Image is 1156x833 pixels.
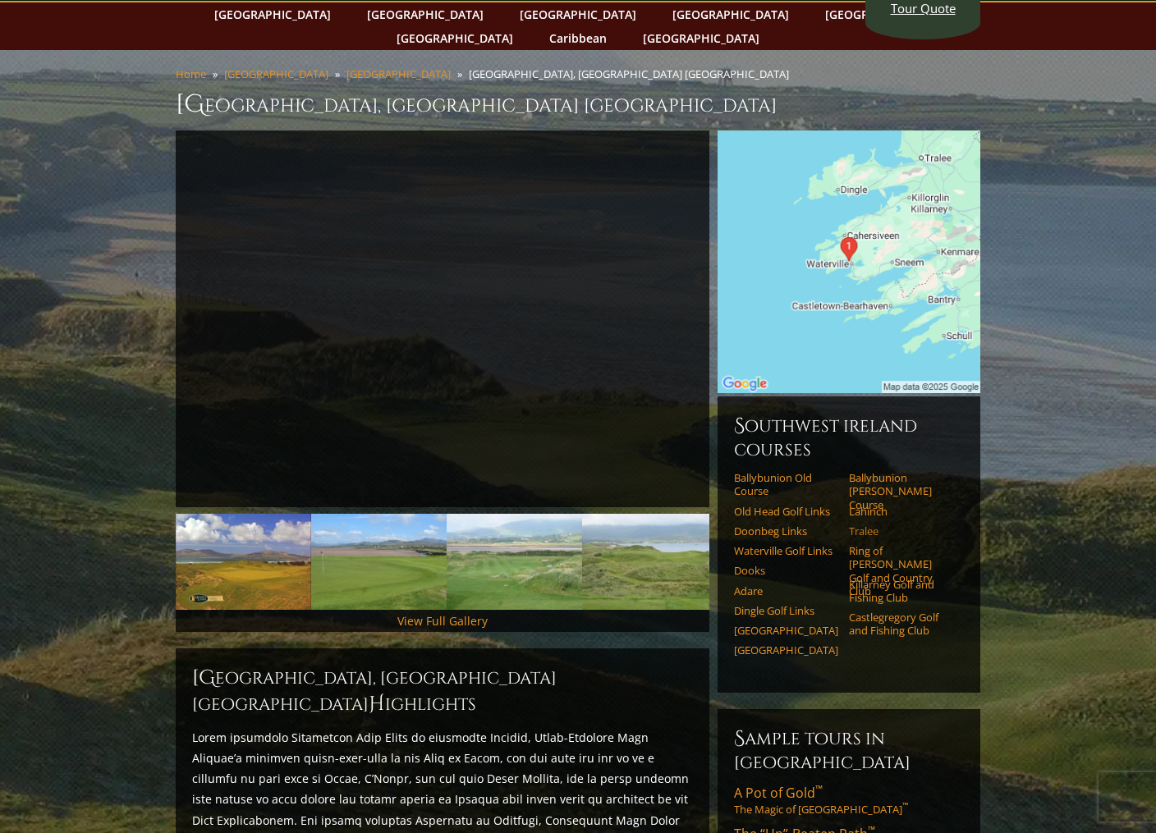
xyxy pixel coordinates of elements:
h1: [GEOGRAPHIC_DATA], [GEOGRAPHIC_DATA] [GEOGRAPHIC_DATA] [176,88,980,121]
a: [GEOGRAPHIC_DATA] [388,26,521,50]
a: Waterville Golf Links [734,544,838,557]
a: [GEOGRAPHIC_DATA] [346,66,451,81]
a: [GEOGRAPHIC_DATA] [734,643,838,657]
a: A Pot of Gold™The Magic of [GEOGRAPHIC_DATA]™ [734,784,964,817]
a: [GEOGRAPHIC_DATA] [224,66,328,81]
a: Home [176,66,206,81]
a: [GEOGRAPHIC_DATA] [359,2,492,26]
a: [GEOGRAPHIC_DATA] [206,2,339,26]
a: Lahinch [849,505,953,518]
a: Doonbeg Links [734,524,838,538]
a: Tralee [849,524,953,538]
a: Ring of [PERSON_NAME] Golf and Country Club [849,544,953,597]
a: Ballybunion Old Course [734,471,838,498]
li: [GEOGRAPHIC_DATA], [GEOGRAPHIC_DATA] [GEOGRAPHIC_DATA] [469,66,796,81]
a: Killarney Golf and Fishing Club [849,578,953,605]
a: Ballybunion [PERSON_NAME] Course [849,471,953,511]
a: View Full Gallery [397,613,488,629]
h6: Sample Tours in [GEOGRAPHIC_DATA] [734,725,964,774]
a: Adare [734,584,838,597]
sup: ™ [815,782,823,796]
a: Caribbean [541,26,615,50]
h6: Southwest Ireland Courses [734,413,964,461]
a: [GEOGRAPHIC_DATA] [511,2,645,26]
a: [GEOGRAPHIC_DATA] [664,2,797,26]
a: Old Head Golf Links [734,505,838,518]
img: Google Map of Waterville Golf Links, Waterville Ireland [718,130,980,393]
a: Dooks [734,564,838,577]
a: [GEOGRAPHIC_DATA] [817,2,950,26]
a: [GEOGRAPHIC_DATA] [635,26,768,50]
h2: [GEOGRAPHIC_DATA], [GEOGRAPHIC_DATA] [GEOGRAPHIC_DATA] ighlights [192,665,693,717]
a: Dingle Golf Links [734,604,838,617]
a: Castlegregory Golf and Fishing Club [849,611,953,638]
span: A Pot of Gold [734,784,823,802]
span: H [369,691,385,717]
a: [GEOGRAPHIC_DATA] [734,624,838,637]
sup: ™ [902,801,908,812]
